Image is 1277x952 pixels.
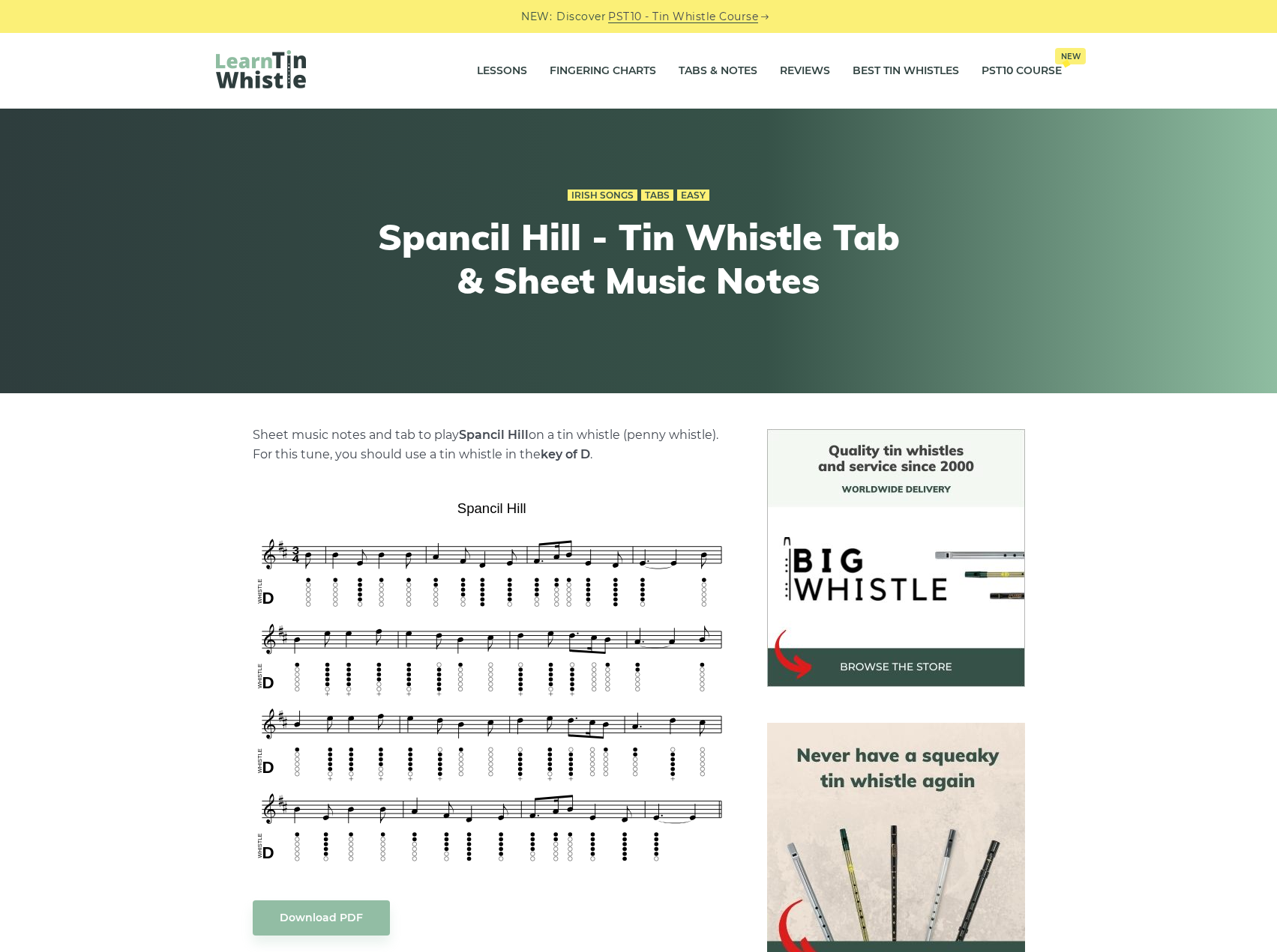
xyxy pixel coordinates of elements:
a: Irish Songs [568,190,637,201]
p: Sheet music notes and tab to play on a tin whistle (penny whistle). For this tune, you should use... [253,425,731,464]
a: Tabs [641,190,673,201]
strong: key of D [541,447,590,461]
span: New [1055,48,1086,64]
a: Tabs & Notes [679,52,757,90]
h1: Spancil Hill - Tin Whistle Tab & Sheet Music Notes [363,216,915,302]
a: PST10 CourseNew [982,52,1062,90]
a: Download PDF [253,900,390,936]
img: LearnTinWhistle.com [216,50,306,88]
a: Fingering Charts [550,52,656,90]
strong: Spancil Hill [459,428,529,442]
img: BigWhistle Tin Whistle Store [767,429,1025,687]
a: Reviews [780,52,830,90]
a: Easy [677,190,709,201]
a: Best Tin Whistles [853,52,959,90]
a: Lessons [477,52,527,90]
img: Spancil Hill Tin Whistle Tab & Sheet Music [253,495,731,870]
